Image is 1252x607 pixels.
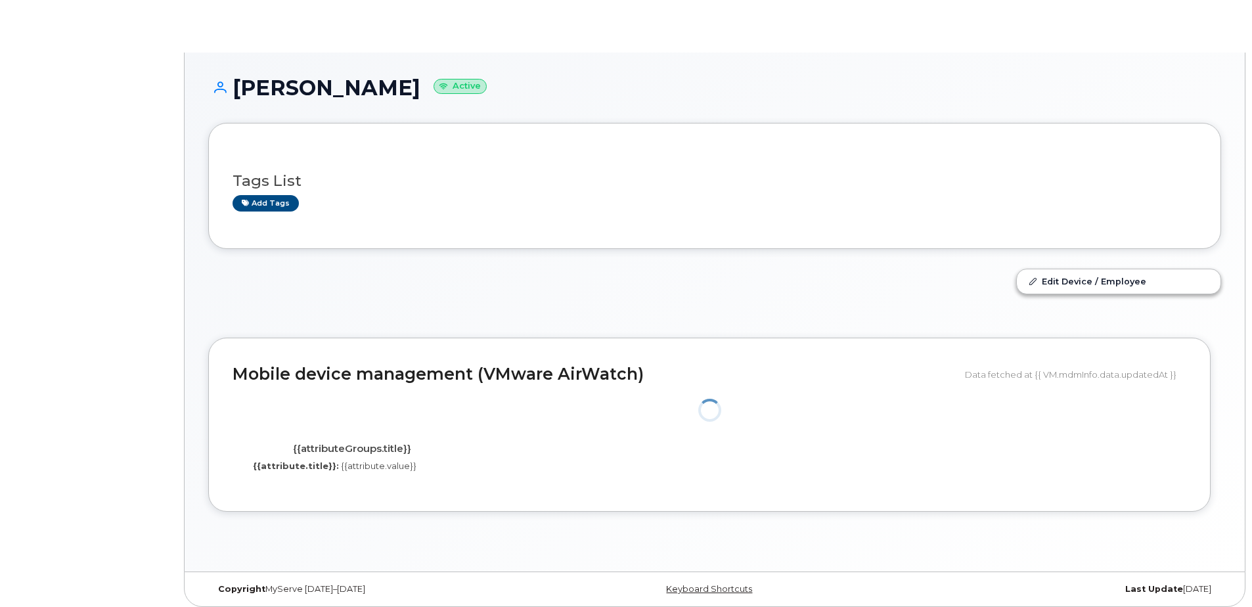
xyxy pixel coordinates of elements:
small: Active [434,79,487,94]
h4: {{attributeGroups.title}} [242,443,461,455]
a: Edit Device / Employee [1017,269,1220,293]
h3: Tags List [233,173,1197,189]
h1: [PERSON_NAME] [208,76,1221,99]
h2: Mobile device management (VMware AirWatch) [233,365,955,384]
div: Data fetched at {{ VM.mdmInfo.data.updatedAt }} [965,362,1186,387]
strong: Last Update [1125,584,1183,594]
span: {{attribute.value}} [341,461,416,471]
label: {{attribute.title}}: [253,460,339,472]
a: Keyboard Shortcuts [666,584,752,594]
strong: Copyright [218,584,265,594]
a: Add tags [233,195,299,212]
div: MyServe [DATE]–[DATE] [208,584,546,595]
div: [DATE] [883,584,1221,595]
